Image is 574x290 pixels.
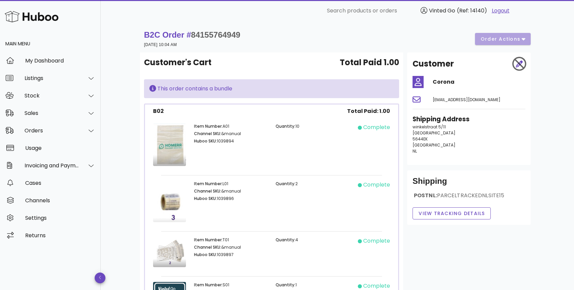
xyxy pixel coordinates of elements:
div: Listings [25,75,79,81]
div: Stock [25,92,79,99]
div: Shipping [413,176,525,192]
h2: Customer [413,58,454,70]
div: Usage [25,145,95,151]
span: PARCELTRACKEDNLSITE15 [437,192,504,199]
p: &manual [194,244,268,250]
span: Channel SKU: [194,131,221,136]
span: Item Number: [194,123,223,129]
div: This order contains a bundle [149,85,394,93]
button: View Tracking details [413,207,491,219]
div: complete [363,123,390,131]
h4: Corona [433,78,525,86]
span: Channel SKU: [194,188,221,194]
div: Cases [25,180,95,186]
img: Huboo Logo [5,9,58,24]
span: Quantity: [276,181,295,187]
div: Channels [25,197,95,204]
span: Huboo SKU: [194,252,217,257]
span: Item Number: [194,237,223,243]
h3: Shipping Address [413,115,525,124]
small: [DATE] 10:04 AM [144,42,177,47]
span: [EMAIL_ADDRESS][DOMAIN_NAME] [433,97,500,102]
div: My Dashboard [25,57,95,64]
span: Item Number: [194,181,223,187]
div: complete [363,181,390,189]
span: Customer's Cart [144,56,211,69]
div: Settings [25,215,95,221]
span: Item Number: [194,282,223,288]
span: NL [413,148,417,154]
a: Logout [492,7,510,15]
span: Quantity: [276,123,295,129]
p: 10 [276,123,349,129]
p: 1039897 [194,252,268,258]
p: T01 [194,237,268,243]
strong: B2C Order # [144,30,240,39]
p: &manual [194,131,268,137]
span: Huboo SKU: [194,138,217,144]
span: winkelstraat 5/11 [413,124,446,130]
span: Total Paid: 1.00 [347,107,390,115]
div: complete [363,237,390,245]
span: Vinted Go [429,7,455,14]
div: B02 [153,107,164,115]
span: Channel SKU: [194,244,221,250]
p: &manual [194,188,268,194]
p: 1039896 [194,196,268,202]
span: 5644EK [413,136,428,142]
div: Returns [25,232,95,239]
p: 4 [276,237,349,243]
p: 1 [276,282,349,288]
img: Product Image [153,123,186,166]
img: Product Image [153,181,186,222]
span: Quantity: [276,237,295,243]
p: L01 [194,181,268,187]
span: [GEOGRAPHIC_DATA] [413,130,456,136]
span: Huboo SKU: [194,196,217,201]
div: Sales [25,110,79,116]
span: [GEOGRAPHIC_DATA] [413,142,456,148]
div: Invoicing and Payments [25,162,79,169]
span: Quantity: [276,282,295,288]
p: 1039894 [194,138,268,144]
p: S01 [194,282,268,288]
p: A01 [194,123,268,129]
span: (Ref: 14140) [457,7,487,14]
span: View Tracking details [418,210,485,217]
img: Product Image [153,237,186,267]
span: Total Paid 1.00 [340,56,399,69]
div: complete [363,282,390,290]
p: 2 [276,181,349,187]
div: Orders [25,127,79,134]
span: 84155764949 [191,30,240,39]
div: POSTNL: [413,192,525,205]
